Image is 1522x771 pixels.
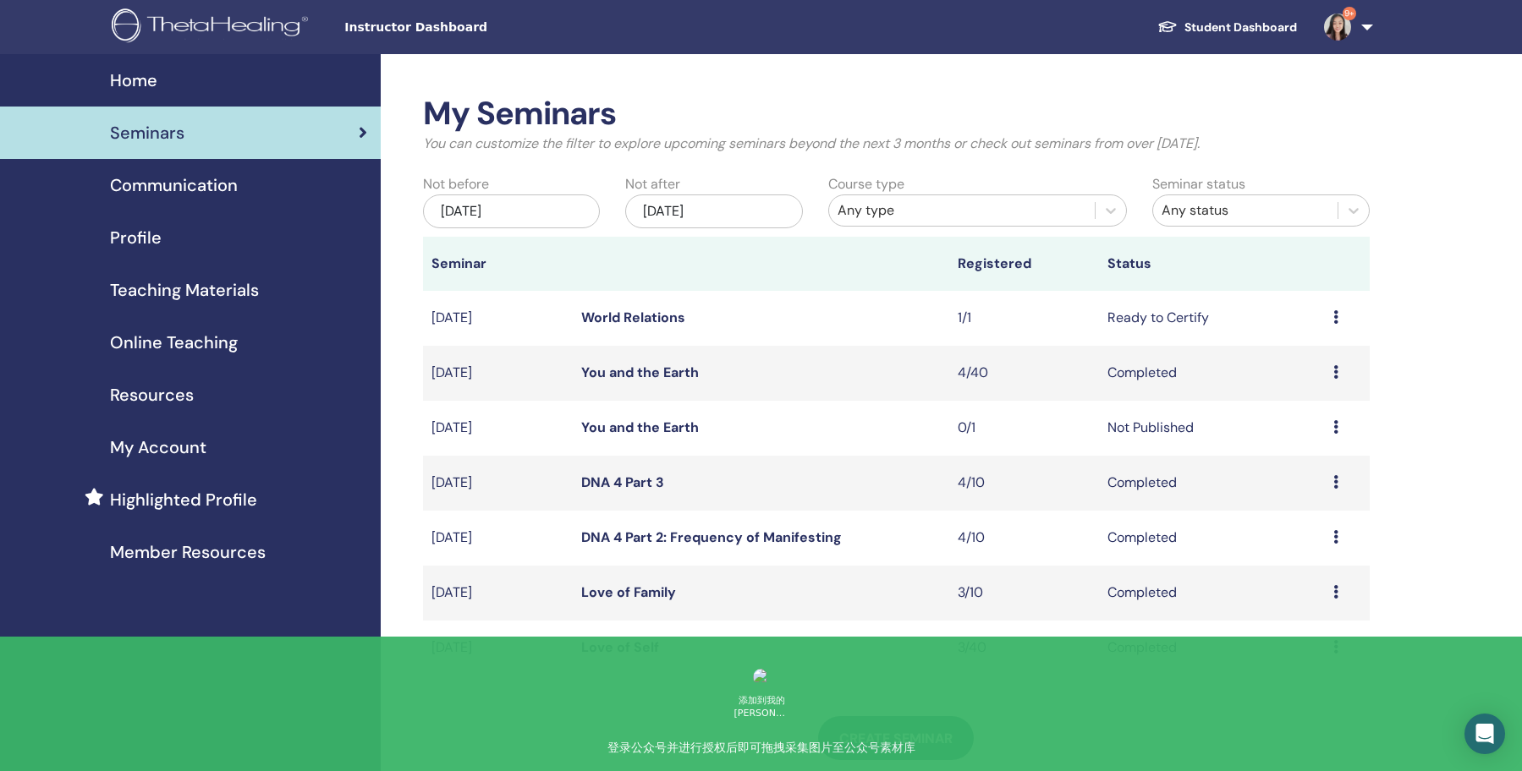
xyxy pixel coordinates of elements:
div: Any type [838,200,1086,221]
a: World Relations [581,309,685,326]
td: Completed [1099,566,1324,621]
span: Resources [110,382,194,407]
td: [DATE] [423,621,574,675]
div: [DATE] [423,194,600,228]
td: Completed [1099,621,1324,675]
div: Open Intercom Messenger [1464,714,1505,754]
div: [DATE] [625,194,802,228]
td: [DATE] [423,566,574,621]
span: Seminars [110,120,184,145]
td: 1/1 [949,291,1100,346]
span: Teaching Materials [110,277,259,303]
th: Seminar [423,237,574,291]
td: 4/40 [949,346,1100,401]
td: Not Published [1099,401,1324,456]
span: 9+ [1343,7,1356,20]
td: Completed [1099,346,1324,401]
div: Any status [1162,200,1329,221]
span: My Account [110,435,206,460]
a: You and the Earth [581,364,699,381]
td: Completed [1099,456,1324,511]
img: graduation-cap-white.svg [1157,19,1178,34]
span: Member Resources [110,539,266,565]
td: 0/1 [949,401,1100,456]
span: Online Teaching [110,330,238,355]
a: Student Dashboard [1144,12,1310,43]
td: 3/10 [949,566,1100,621]
label: Course type [828,174,904,194]
td: 3/40 [949,621,1100,675]
img: default.jpg [1324,14,1351,41]
td: [DATE] [423,291,574,346]
a: You and the Earth [581,418,699,436]
th: Status [1099,237,1324,291]
label: Seminar status [1152,174,1245,194]
td: Completed [1099,511,1324,566]
td: [DATE] [423,346,574,401]
span: Instructor Dashboard [344,19,598,36]
a: Love of Family [581,583,676,601]
h2: My Seminars [423,95,1370,134]
img: logo.png [112,8,314,46]
td: Ready to Certify [1099,291,1324,346]
th: Registered [949,237,1100,291]
span: Highlighted Profile [110,487,257,512]
label: Not after [625,174,680,194]
span: Communication [110,172,238,198]
span: Profile [110,225,162,250]
p: You can customize the filter to explore upcoming seminars beyond the next 3 months or check out s... [423,134,1370,154]
td: [DATE] [423,511,574,566]
td: 4/10 [949,511,1100,566]
td: [DATE] [423,456,574,511]
a: DNA 4 Part 2: Frequency of Manifesting [581,528,842,546]
label: Not before [423,174,489,194]
td: [DATE] [423,401,574,456]
td: 4/10 [949,456,1100,511]
span: Home [110,68,157,93]
a: DNA 4 Part 3 [581,473,664,491]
